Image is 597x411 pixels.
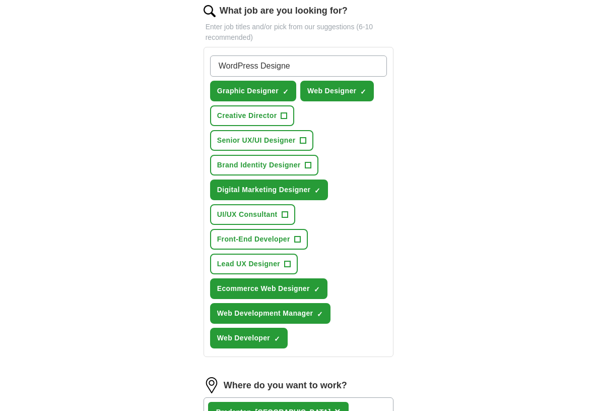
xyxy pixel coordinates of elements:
[210,204,295,225] button: UI/UX Consultant
[300,81,374,101] button: Web Designer✓
[210,155,318,175] button: Brand Identity Designer
[210,180,328,200] button: Digital Marketing Designer✓
[210,81,296,101] button: Graphic Designer✓
[210,130,313,151] button: Senior UX/UI Designer
[217,135,296,146] span: Senior UX/UI Designer
[314,187,320,195] span: ✓
[307,86,356,96] span: Web Designer
[217,283,310,294] span: Ecommerce Web Designer
[224,379,347,392] label: Where do you want to work?
[217,234,290,245] span: Front-End Developer
[204,5,216,17] img: search.png
[314,285,320,293] span: ✓
[210,278,327,299] button: Ecommerce Web Designer✓
[210,328,288,348] button: Web Developer✓
[210,303,331,324] button: Web Development Manager✓
[217,209,278,220] span: UI/UX Consultant
[217,160,301,170] span: Brand Identity Designer
[217,185,311,195] span: Digital Marketing Designer
[283,88,289,96] span: ✓
[204,377,220,393] img: location.png
[220,4,348,18] label: What job are you looking for?
[217,333,270,343] span: Web Developer
[210,229,308,250] button: Front-End Developer
[317,310,323,318] span: ✓
[210,254,298,274] button: Lead UX Designer
[217,308,313,319] span: Web Development Manager
[210,105,295,126] button: Creative Director
[217,86,279,96] span: Graphic Designer
[210,55,387,77] input: Type a job title and press enter
[360,88,366,96] span: ✓
[217,259,280,269] span: Lead UX Designer
[204,22,394,43] p: Enter job titles and/or pick from our suggestions (6-10 recommended)
[274,335,280,343] span: ✓
[217,110,277,121] span: Creative Director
